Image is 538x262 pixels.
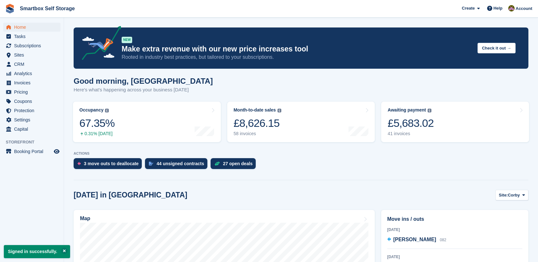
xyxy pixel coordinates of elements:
a: Month-to-date sales £8,626.15 58 invoices [227,102,375,142]
a: menu [3,106,60,115]
span: Account [516,5,532,12]
span: CRM [14,60,52,69]
span: Booking Portal [14,147,52,156]
h2: Move ins / outs [387,215,522,223]
p: Rooted in industry best practices, but tailored to your subscriptions. [122,54,472,61]
p: ACTIONS [74,151,528,156]
span: Settings [14,115,52,124]
div: Awaiting payment [388,107,426,113]
button: Check it out → [478,43,516,53]
span: Site: [499,192,508,198]
span: Create [462,5,475,12]
a: menu [3,41,60,50]
p: Here's what's happening across your business [DATE] [74,86,213,94]
div: [DATE] [387,227,522,233]
div: 3 move outs to deallocate [84,161,139,166]
button: Site: Corby [495,190,528,200]
h2: Map [80,216,90,221]
div: [DATE] [387,254,522,260]
span: Sites [14,50,52,59]
a: Occupancy 67.35% 0.31% [DATE] [73,102,221,142]
img: icon-info-grey-7440780725fd019a000dd9b08b2336e03edf1995a4989e88bcd33f0948082b44.svg [428,109,431,112]
a: menu [3,69,60,78]
span: Corby [508,192,520,198]
img: Kayleigh Devlin [508,5,515,12]
span: 082 [440,238,446,242]
div: 58 invoices [234,131,281,136]
img: price-adjustments-announcement-icon-8257ccfd72463d97f412b2fc003d46551f7dbcb40ab6d574587a9cd5c0d94... [76,26,121,62]
a: menu [3,88,60,96]
img: contract_signature_icon-13c848040528278c33f63329250d36e43548de30e8caae1d1a13099fd9432cc5.svg [149,162,153,166]
img: stora-icon-8386f47178a22dfd0bd8f6a31ec36ba5ce8667c1dd55bd0f319d3a0aa187defe.svg [5,4,15,13]
div: £5,683.02 [388,117,434,130]
img: move_outs_to_deallocate_icon-f764333ba52eb49d3ac5e1228854f67142a1ed5810a6f6cc68b1a99e826820c5.svg [77,162,81,166]
div: Occupancy [79,107,103,113]
div: NEW [122,37,132,43]
span: Capital [14,125,52,134]
span: Storefront [6,139,64,145]
div: £8,626.15 [234,117,281,130]
div: 27 open deals [223,161,253,166]
a: Preview store [53,148,60,155]
a: 3 move outs to deallocate [74,158,145,172]
a: 27 open deals [211,158,259,172]
span: Subscriptions [14,41,52,50]
span: Analytics [14,69,52,78]
a: menu [3,50,60,59]
a: menu [3,147,60,156]
a: menu [3,23,60,32]
p: Signed in successfully. [4,245,70,258]
a: menu [3,125,60,134]
div: 67.35% [79,117,115,130]
h1: Good morning, [GEOGRAPHIC_DATA] [74,77,213,85]
a: menu [3,32,60,41]
img: icon-info-grey-7440780725fd019a000dd9b08b2336e03edf1995a4989e88bcd33f0948082b44.svg [277,109,281,112]
a: Awaiting payment £5,683.02 41 invoices [381,102,529,142]
span: [PERSON_NAME] [393,237,436,242]
a: 44 unsigned contracts [145,158,211,172]
span: Coupons [14,97,52,106]
span: Tasks [14,32,52,41]
a: menu [3,78,60,87]
div: 44 unsigned contracts [157,161,204,166]
a: menu [3,115,60,124]
h2: [DATE] in [GEOGRAPHIC_DATA] [74,191,187,199]
span: Home [14,23,52,32]
a: menu [3,97,60,106]
span: Help [494,5,502,12]
div: 0.31% [DATE] [79,131,115,136]
img: deal-1b604bf984904fb50ccaf53a9ad4b4a5d6e5aea283cecdc64d6e3604feb123c2.svg [214,161,220,166]
p: Make extra revenue with our new price increases tool [122,44,472,54]
span: Protection [14,106,52,115]
a: [PERSON_NAME] 082 [387,236,446,244]
span: Pricing [14,88,52,96]
div: Month-to-date sales [234,107,276,113]
span: Invoices [14,78,52,87]
img: icon-info-grey-7440780725fd019a000dd9b08b2336e03edf1995a4989e88bcd33f0948082b44.svg [105,109,109,112]
a: Smartbox Self Storage [17,3,77,14]
div: 41 invoices [388,131,434,136]
a: menu [3,60,60,69]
